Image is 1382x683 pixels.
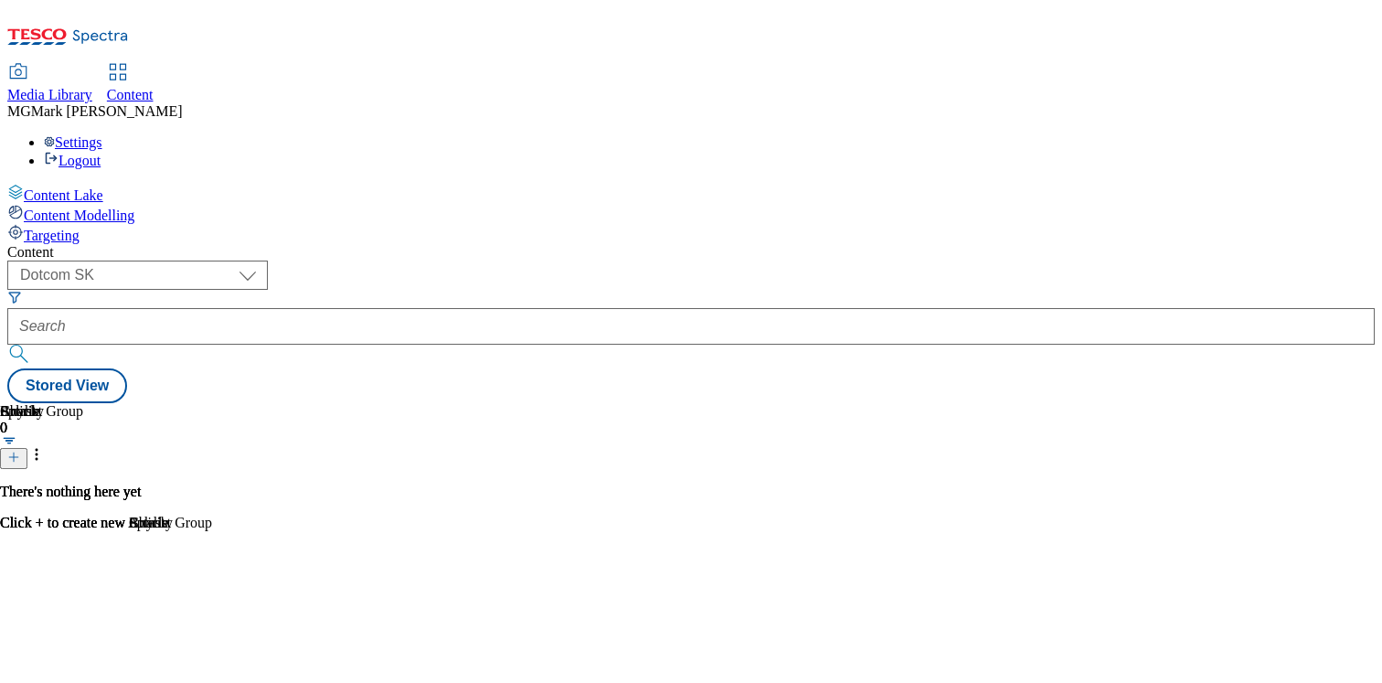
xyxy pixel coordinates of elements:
svg: Search Filters [7,290,22,304]
span: Mark [PERSON_NAME] [31,103,183,119]
a: Logout [44,153,101,168]
a: Content [107,65,154,103]
span: Content Modelling [24,208,134,223]
span: Media Library [7,87,92,102]
button: Stored View [7,368,127,403]
a: Content Modelling [7,204,1375,224]
span: Targeting [24,228,80,243]
span: MG [7,103,31,119]
a: Media Library [7,65,92,103]
div: Content [7,244,1375,261]
span: Content Lake [24,187,103,203]
a: Content Lake [7,184,1375,204]
input: Search [7,308,1375,345]
a: Targeting [7,224,1375,244]
span: Content [107,87,154,102]
a: Settings [44,134,102,150]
